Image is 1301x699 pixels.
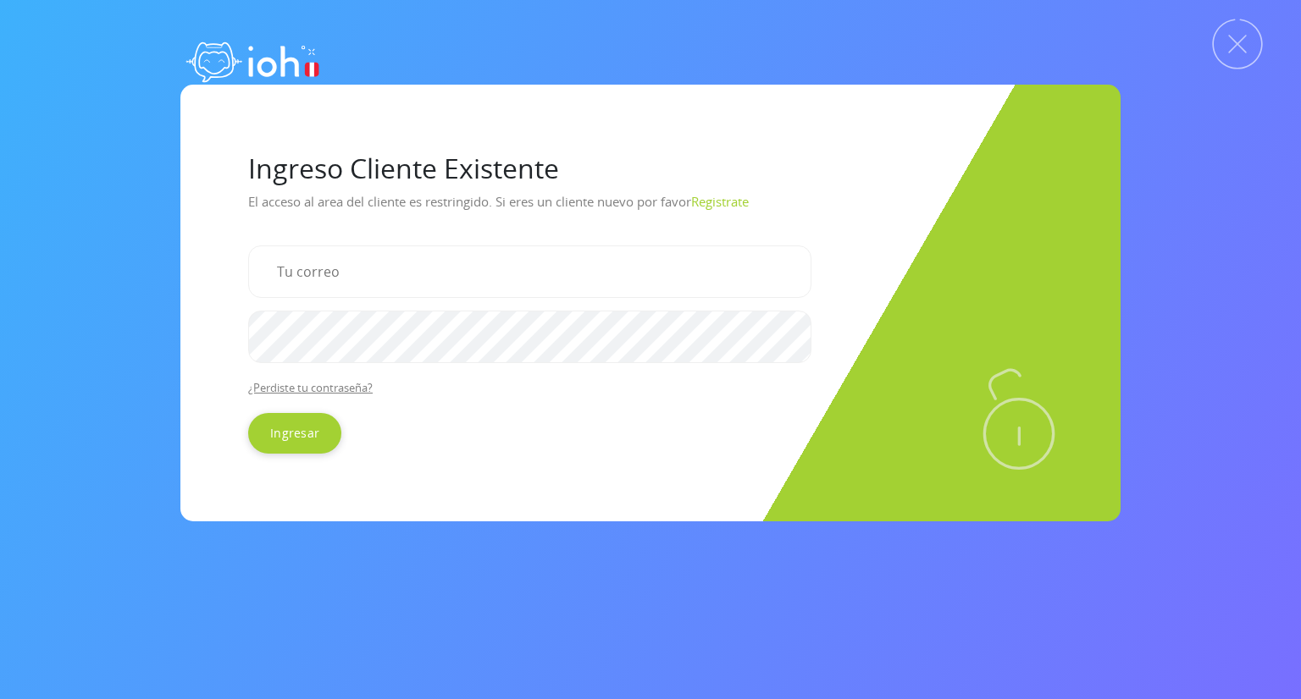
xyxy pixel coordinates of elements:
p: El acceso al area del cliente es restringido. Si eres un cliente nuevo por favor [248,188,1053,232]
input: Ingresar [248,413,341,454]
input: Tu correo [248,245,811,298]
img: Cerrar [1212,19,1263,69]
img: logo [180,25,324,93]
a: Registrate [691,193,749,210]
a: ¿Perdiste tu contraseña? [248,380,373,395]
h1: Ingreso Cliente Existente [248,152,1053,184]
